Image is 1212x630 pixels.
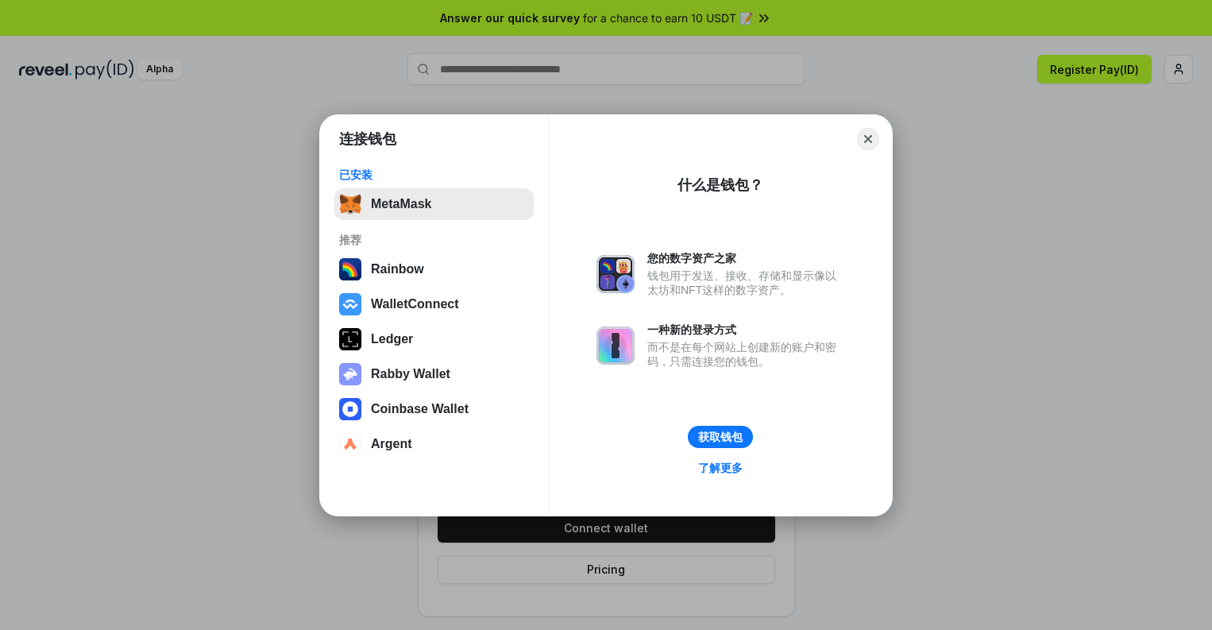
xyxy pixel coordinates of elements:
button: WalletConnect [334,288,534,320]
div: 一种新的登录方式 [647,323,844,337]
div: MetaMask [371,197,431,211]
button: MetaMask [334,188,534,220]
button: Argent [334,428,534,460]
div: Rabby Wallet [371,367,450,381]
div: 推荐 [339,233,529,247]
button: Rabby Wallet [334,358,534,390]
div: 钱包用于发送、接收、存储和显示像以太坊和NFT这样的数字资产。 [647,269,844,297]
button: Close [857,128,879,150]
img: svg+xml,%3Csvg%20fill%3D%22none%22%20height%3D%2233%22%20viewBox%3D%220%200%2035%2033%22%20width%... [339,193,361,215]
img: svg+xml,%3Csvg%20width%3D%2228%22%20height%3D%2228%22%20viewBox%3D%220%200%2028%2028%22%20fill%3D... [339,398,361,420]
h1: 连接钱包 [339,129,396,149]
button: Rainbow [334,253,534,285]
div: 而不是在每个网站上创建新的账户和密码，只需连接您的钱包。 [647,340,844,369]
div: Argent [371,437,412,451]
div: Ledger [371,332,413,346]
div: WalletConnect [371,297,459,311]
div: 获取钱包 [698,430,743,444]
img: svg+xml,%3Csvg%20xmlns%3D%22http%3A%2F%2Fwww.w3.org%2F2000%2Fsvg%22%20fill%3D%22none%22%20viewBox... [596,327,635,365]
div: Rainbow [371,262,424,276]
img: svg+xml,%3Csvg%20xmlns%3D%22http%3A%2F%2Fwww.w3.org%2F2000%2Fsvg%22%20width%3D%2228%22%20height%3... [339,328,361,350]
div: 了解更多 [698,461,743,475]
a: 了解更多 [689,458,752,478]
button: Ledger [334,323,534,355]
div: 什么是钱包？ [677,176,763,195]
div: Coinbase Wallet [371,402,469,416]
div: 已安装 [339,168,529,182]
img: svg+xml,%3Csvg%20width%3D%2228%22%20height%3D%2228%22%20viewBox%3D%220%200%2028%2028%22%20fill%3D... [339,293,361,315]
img: svg+xml,%3Csvg%20width%3D%2228%22%20height%3D%2228%22%20viewBox%3D%220%200%2028%2028%22%20fill%3D... [339,433,361,455]
img: svg+xml,%3Csvg%20xmlns%3D%22http%3A%2F%2Fwww.w3.org%2F2000%2Fsvg%22%20fill%3D%22none%22%20viewBox... [339,363,361,385]
button: Coinbase Wallet [334,393,534,425]
button: 获取钱包 [688,426,753,448]
img: svg+xml,%3Csvg%20xmlns%3D%22http%3A%2F%2Fwww.w3.org%2F2000%2Fsvg%22%20fill%3D%22none%22%20viewBox... [596,255,635,293]
img: svg+xml,%3Csvg%20width%3D%22120%22%20height%3D%22120%22%20viewBox%3D%220%200%20120%20120%22%20fil... [339,258,361,280]
div: 您的数字资产之家 [647,251,844,265]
